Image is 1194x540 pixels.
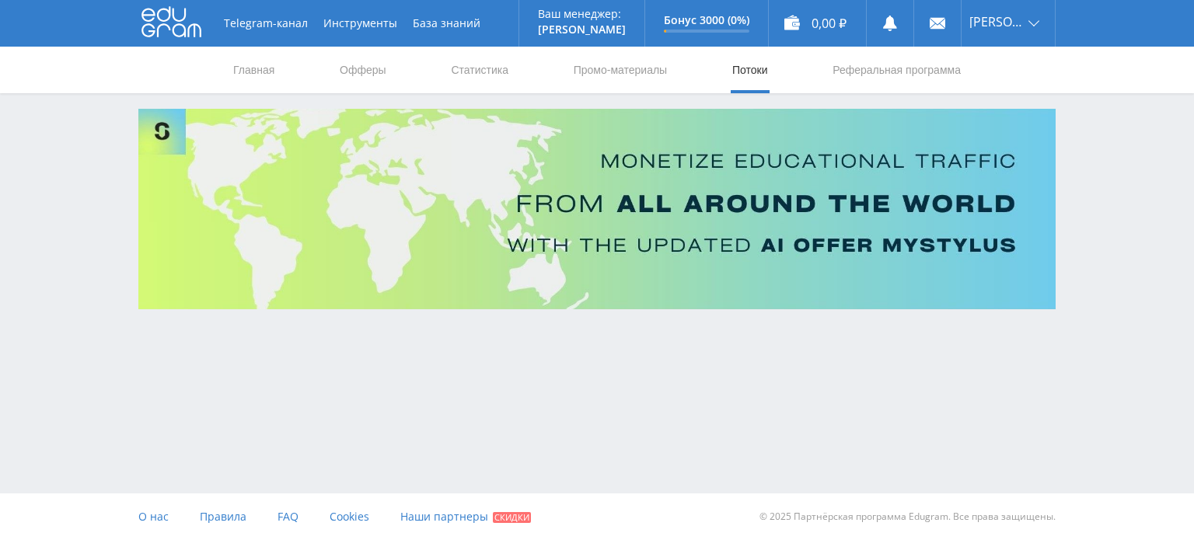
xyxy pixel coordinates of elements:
span: Правила [200,509,246,524]
a: Правила [200,493,246,540]
p: Бонус 3000 (0%) [664,14,749,26]
img: Banner [138,109,1056,309]
p: [PERSON_NAME] [538,23,626,36]
span: Cookies [330,509,369,524]
div: © 2025 Партнёрская программа Edugram. Все права защищены. [605,493,1056,540]
span: Наши партнеры [400,509,488,524]
a: FAQ [278,493,298,540]
a: Главная [232,47,276,93]
a: Статистика [449,47,510,93]
a: Реферальная программа [831,47,962,93]
span: Скидки [493,512,531,523]
a: Cookies [330,493,369,540]
a: Промо-материалы [572,47,669,93]
a: Наши партнеры Скидки [400,493,531,540]
a: Потоки [731,47,770,93]
p: Ваш менеджер: [538,8,626,20]
span: О нас [138,509,169,524]
span: [PERSON_NAME] [969,16,1024,28]
a: Офферы [338,47,388,93]
span: FAQ [278,509,298,524]
a: О нас [138,493,169,540]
